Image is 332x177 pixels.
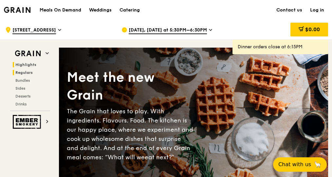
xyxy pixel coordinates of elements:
[15,70,33,75] span: Regulars
[273,157,327,172] button: Chat with us🦙
[15,86,25,91] span: Sides
[120,0,140,20] div: Catering
[67,69,194,104] div: Meet the new Grain
[272,0,306,20] a: Contact us
[89,0,112,20] div: Weddings
[314,161,322,168] span: 🦙
[67,107,194,162] div: The Grain that loves to play. With ingredients. Flavours. Food. The kitchen is our happy place, w...
[12,27,56,34] span: [STREET_ADDRESS]
[13,48,43,59] img: Grain web logo
[305,26,320,33] span: $0.00
[238,44,323,50] div: Dinner orders close at 6:15PM
[129,27,207,34] span: [DATE], [DATE] at 5:30PM–6:30PM
[306,0,328,20] a: Log in
[4,7,30,13] img: Grain
[13,115,43,129] img: Ember Smokery web logo
[15,102,27,106] span: Drinks
[40,7,81,13] h1: Meals On Demand
[15,94,30,99] span: Desserts
[278,161,311,168] span: Chat with us
[145,154,174,161] span: eat next?”
[15,78,30,83] span: Bundles
[85,0,116,20] a: Weddings
[116,0,144,20] a: Catering
[15,62,36,67] span: Highlights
